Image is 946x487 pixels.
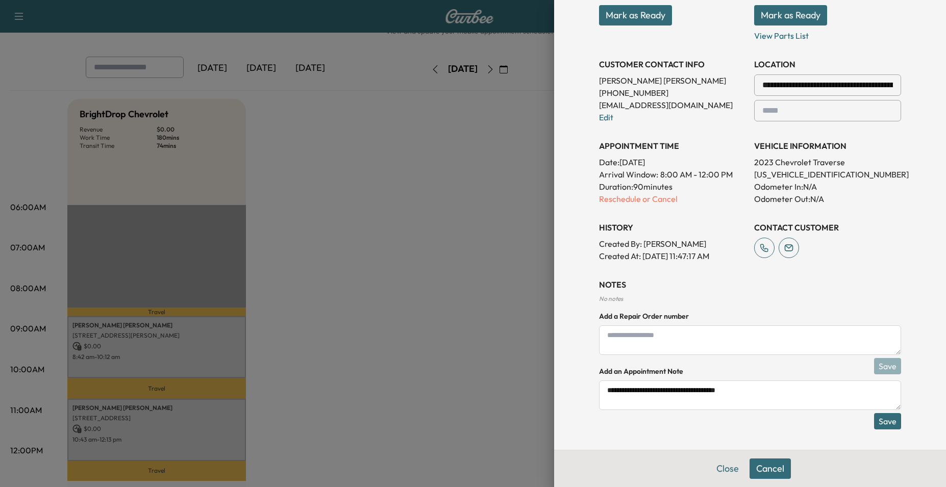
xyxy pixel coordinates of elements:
p: 2023 Chevrolet Traverse [754,156,901,168]
div: No notes [599,295,901,303]
h3: CUSTOMER CONTACT INFO [599,58,746,70]
h3: History [599,221,746,234]
h3: VEHICLE INFORMATION [754,140,901,152]
p: Date: [DATE] [599,156,746,168]
p: Reschedule or Cancel [599,193,746,205]
button: Save [874,413,901,429]
p: [PERSON_NAME] [PERSON_NAME] [599,74,746,87]
p: View Parts List [754,25,901,42]
p: [US_VEHICLE_IDENTIFICATION_NUMBER] [754,168,901,181]
p: Created By : [PERSON_NAME] [599,238,746,250]
span: 8:00 AM - 12:00 PM [660,168,733,181]
button: Mark as Ready [599,5,672,25]
h4: Add a Repair Order number [599,311,901,321]
button: Cancel [750,458,791,479]
p: Arrival Window: [599,168,746,181]
h3: LOCATION [754,58,901,70]
h3: NOTES [599,278,901,291]
p: Duration: 90 minutes [599,181,746,193]
p: Created At : [DATE] 11:47:17 AM [599,250,746,262]
a: Edit [599,112,613,122]
p: [PHONE_NUMBER] [599,87,746,99]
p: Odometer In: N/A [754,181,901,193]
button: Close [710,458,745,479]
h4: Add an Appointment Note [599,366,901,376]
h3: APPOINTMENT TIME [599,140,746,152]
h3: CONTACT CUSTOMER [754,221,901,234]
button: Mark as Ready [754,5,827,25]
p: Odometer Out: N/A [754,193,901,205]
p: [EMAIL_ADDRESS][DOMAIN_NAME] [599,99,746,111]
